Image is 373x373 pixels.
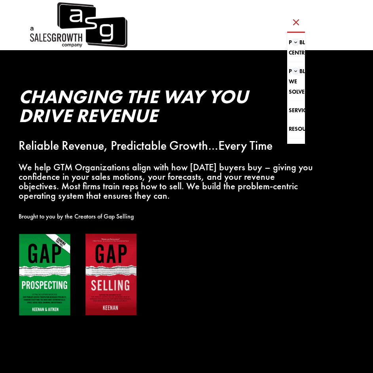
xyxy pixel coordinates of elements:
a: Services [288,101,304,120]
p: Reliable Revenue, Predictable Growth…Every Time [19,141,317,151]
p: Brought to you by the Creators of Gap Selling [19,212,317,221]
img: Gap Books [19,233,137,316]
a: Resources [288,120,304,138]
p: We help GTM Organizations align with how [DATE] buyers buy – giving you confidence in your sales ... [19,162,317,200]
a: Problem Centric™ [288,33,304,62]
h2: Changing the Way You Drive Revenue [19,87,317,129]
a: Problems We Solve [288,62,304,101]
a: Client Wins [288,138,304,167]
